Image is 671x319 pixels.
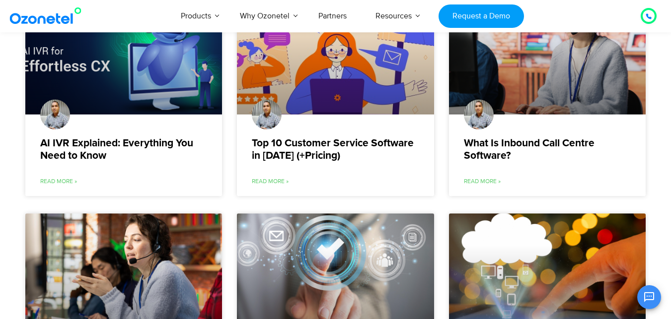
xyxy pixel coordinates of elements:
a: Read more about What Is Inbound Call Centre Software? [464,177,501,186]
a: Top 10 Customer Service Software in [DATE] (+Pricing) [252,137,419,162]
a: What Is Inbound Call Centre Software? [464,137,631,162]
img: Prashanth Kancherla [252,100,282,129]
a: Request a Demo [439,4,523,28]
button: Open chat [637,285,661,309]
img: Prashanth Kancherla [40,100,70,129]
a: Read more about AI IVR Explained: Everything You Need to Know [40,177,77,186]
a: AI IVR Explained: Everything You Need to Know [40,137,208,162]
a: Read more about Top 10 Customer Service Software in 2025 (+Pricing) [252,177,289,186]
img: Prashanth Kancherla [464,100,494,129]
